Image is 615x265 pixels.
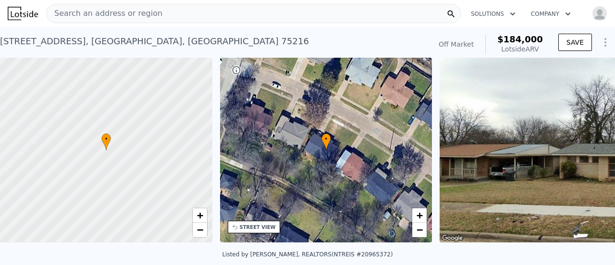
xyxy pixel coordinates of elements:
[417,224,423,236] span: −
[463,5,523,23] button: Solutions
[321,133,331,150] div: •
[439,39,474,49] div: Off Market
[197,209,203,221] span: +
[412,208,427,223] a: Zoom in
[417,209,423,221] span: +
[240,224,276,231] div: STREET VIEW
[222,251,393,258] div: Listed by [PERSON_NAME], REALTORS (NTREIS #20965372)
[197,224,203,236] span: −
[592,6,607,21] img: avatar
[558,34,592,51] button: SAVE
[497,34,543,44] span: $184,000
[497,44,543,54] div: Lotside ARV
[193,208,207,223] a: Zoom in
[596,33,615,52] button: Show Options
[8,7,38,20] img: Lotside
[193,223,207,237] a: Zoom out
[101,133,111,150] div: •
[47,8,162,19] span: Search an address or region
[101,135,111,143] span: •
[412,223,427,237] a: Zoom out
[523,5,578,23] button: Company
[321,135,331,143] span: •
